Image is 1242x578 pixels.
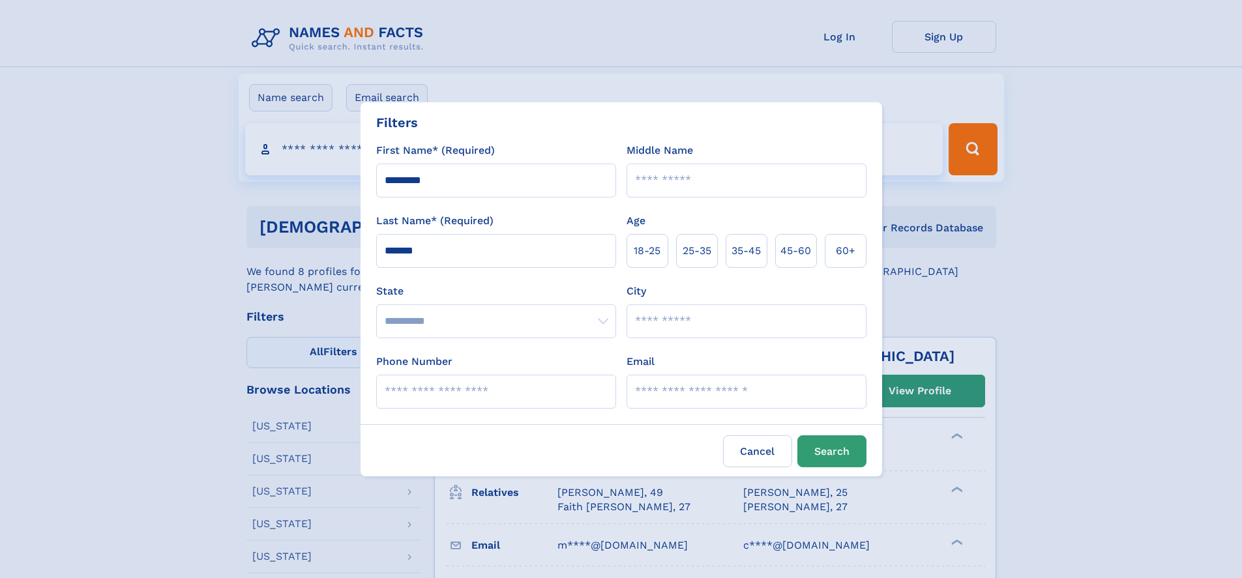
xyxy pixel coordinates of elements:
span: 18‑25 [634,243,660,259]
label: City [627,283,646,299]
label: Phone Number [376,354,452,369]
label: First Name* (Required) [376,143,495,158]
span: 25‑35 [683,243,711,259]
span: 60+ [836,243,855,259]
div: Filters [376,113,418,132]
label: Middle Name [627,143,693,158]
label: Cancel [723,435,792,467]
label: Age [627,213,645,229]
label: State [376,283,616,299]
span: 45‑60 [780,243,811,259]
label: Email [627,354,655,369]
label: Last Name* (Required) [376,213,494,229]
span: 35‑45 [732,243,761,259]
button: Search [797,435,866,467]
